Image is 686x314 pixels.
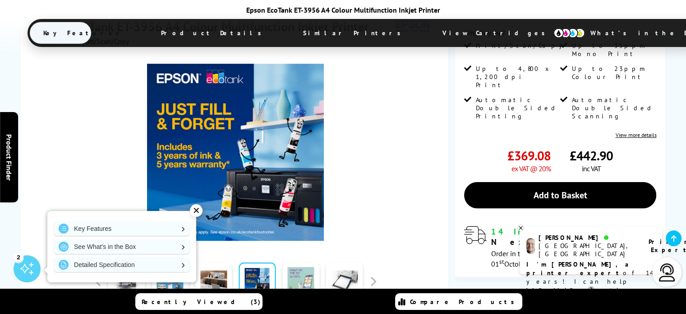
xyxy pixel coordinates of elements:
span: Order in the next for Free Delivery [DATE] 01 October! [491,249,640,268]
a: Recently Viewed (3) [135,293,262,310]
div: Epson EcoTank ET-3956 A4 Colour Multifunction Inkjet Printer [28,5,659,14]
a: See What's in the Box [54,239,189,254]
span: Up to 23ppm Colour Print [572,65,654,81]
span: inc VAT [582,164,601,173]
span: Product Details [147,22,280,44]
span: 14 In Stock [491,226,572,237]
span: Automatic Double Sided Printing [476,96,558,120]
span: Product Finder [5,134,14,180]
span: Up to 4,800 x 1,200 dpi Print [476,65,558,89]
img: user-headset-light.svg [658,263,676,281]
a: Add to Basket [464,182,657,208]
img: Epson EcoTank ET-3956 Thumbnail [147,64,324,241]
div: [PERSON_NAME] [539,234,637,242]
p: of 14 years! I can help you choose the right product [526,260,655,303]
span: Recently Viewed (3) [142,298,261,306]
span: Similar Printers [290,22,419,44]
img: ashley-livechat.png [526,238,535,254]
div: ✕ [190,204,203,217]
span: View Cartridges [429,21,567,45]
sup: st [499,258,504,266]
img: cmyk-icon.svg [553,28,585,38]
span: Automatic Double Sided Scanning [572,96,654,120]
div: Ink Cartridge Costs [455,286,666,295]
a: Compare Products [395,293,522,310]
div: modal_delivery [464,226,657,268]
span: ex VAT @ 20% [511,164,551,173]
span: £442.90 [570,147,613,164]
span: Key Features [30,22,138,44]
a: View more details [615,131,656,138]
a: Key Features [54,221,189,236]
span: Compare Products [410,298,519,306]
div: for FREE Next Day Delivery [491,226,657,247]
b: I'm [PERSON_NAME], a printer expert [526,260,631,277]
div: 2 [14,252,23,262]
span: £369.08 [507,147,551,164]
a: Detailed Specification [54,258,189,272]
div: [GEOGRAPHIC_DATA], [GEOGRAPHIC_DATA] [539,242,637,258]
